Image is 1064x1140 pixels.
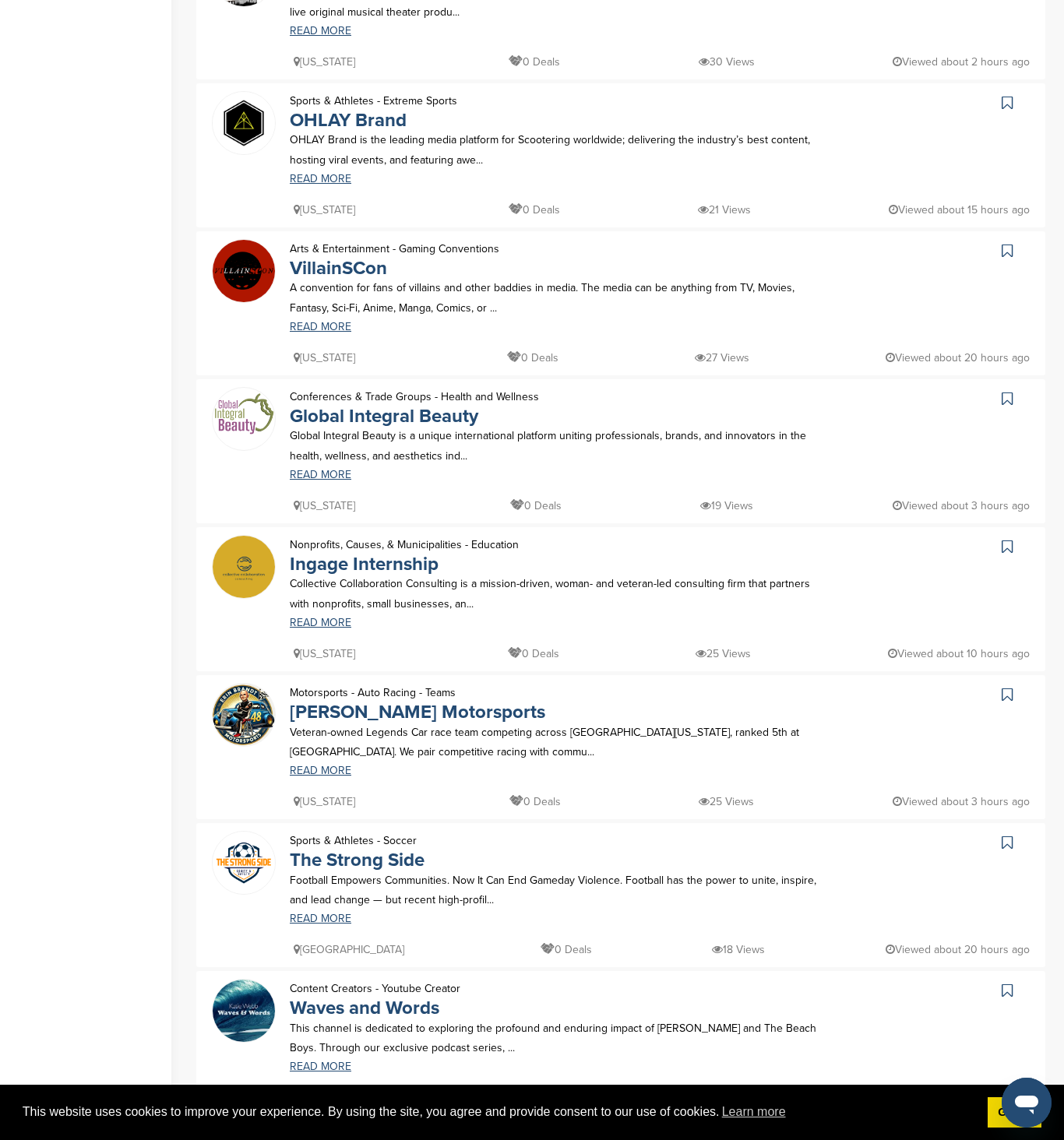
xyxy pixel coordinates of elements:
[213,240,275,302] img: Villainscon 2 (logo)
[213,92,275,154] img: Ohlay symbol favicon
[290,1019,826,1057] p: This channel is dedicated to exploring the profound and enduring impact of [PERSON_NAME] and The ...
[893,792,1030,811] p: Viewed about 3 hours ago
[893,52,1030,72] p: Viewed about 2 hours ago
[290,26,826,37] a: READ MORE
[290,130,826,169] p: OHLAY Brand is the leading media platform for Scootering worldwide; delivering the industry’s bes...
[1002,1078,1052,1128] iframe: Button to launch messaging window
[290,849,425,871] a: The Strong Side
[213,536,275,598] img: Untitled design
[213,832,275,894] img: 1
[290,723,826,762] p: Veteran-owned Legends Car race team competing across [GEOGRAPHIC_DATA][US_STATE], ranked 5th at [...
[507,348,558,368] p: 0 Deals
[290,617,826,628] a: READ MORE
[290,553,439,575] a: Ingage Internship
[290,574,826,613] p: Collective Collaboration Consulting is a mission-driven, woman- and veteran-led consulting firm t...
[294,200,355,220] p: [US_STATE]
[213,980,275,1042] img: Waves
[508,644,559,663] p: 0 Deals
[294,792,355,811] p: [US_STATE]
[290,997,439,1019] a: Waves and Words
[23,1100,975,1124] span: This website uses cookies to improve your experience. By using the site, you agree and provide co...
[290,405,478,427] a: Global Integral Beauty
[294,348,355,368] p: [US_STATE]
[290,831,425,850] p: Sports & Athletes - Soccer
[290,1061,826,1072] a: READ MORE
[294,52,355,72] p: [US_STATE]
[290,387,539,406] p: Conferences & Trade Groups - Health and Wellness
[698,200,751,220] p: 21 Views
[290,913,826,924] a: READ MORE
[290,871,826,910] p: Football Empowers Communities. Now It Can End Gameday Violence. Football has the power to unite, ...
[213,684,275,746] img: Img 6222
[695,348,749,368] p: 27 Views
[290,979,460,998] p: Content Creators - Youtube Creator
[290,426,826,465] p: Global Integral Beauty is a unique international platform uniting professionals, brands, and inno...
[294,496,355,515] p: [US_STATE]
[712,940,765,959] p: 18 Views
[886,348,1030,368] p: Viewed about 20 hours ago
[886,940,1030,959] p: Viewed about 20 hours ago
[720,1100,788,1124] a: learn more about cookies
[290,683,545,702] p: Motorsports - Auto Racing - Teams
[510,496,562,515] p: 0 Deals
[509,52,560,72] p: 0 Deals
[290,278,826,317] p: A convention for fans of villains and other baddies in media. The media can be anything from TV, ...
[888,644,1030,663] p: Viewed about 10 hours ago
[290,535,519,554] p: Nonprofits, Causes, & Municipalities - Education
[294,940,404,959] p: [GEOGRAPHIC_DATA]
[290,322,826,332] a: READ MORE
[893,496,1030,515] p: Viewed about 3 hours ago
[290,109,407,132] a: OHLAY Brand
[988,1097,1041,1128] a: dismiss cookie message
[700,496,753,515] p: 19 Views
[509,792,561,811] p: 0 Deals
[889,200,1030,220] p: Viewed about 15 hours ago
[699,52,755,72] p: 30 Views
[699,792,754,811] p: 25 Views
[290,701,545,723] a: [PERSON_NAME] Motorsports
[509,200,560,220] p: 0 Deals
[290,765,826,776] a: READ MORE
[290,470,826,480] a: READ MORE
[541,940,592,959] p: 0 Deals
[290,257,387,280] a: VillainSCon
[290,91,457,111] p: Sports & Athletes - Extreme Sports
[213,390,275,438] img: Logo global integral beauty
[294,644,355,663] p: [US_STATE]
[290,239,499,259] p: Arts & Entertainment - Gaming Conventions
[696,644,751,663] p: 25 Views
[290,174,826,185] a: READ MORE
